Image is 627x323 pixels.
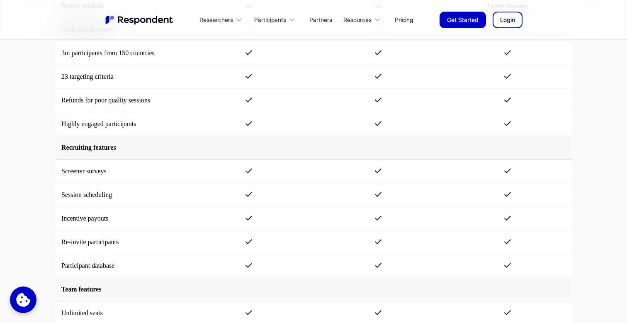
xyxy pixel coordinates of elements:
td: Screener surveys [55,160,184,183]
td: Highly engaged participants [55,112,184,136]
td: Team features [55,278,572,301]
td: Re-invite participants [55,231,184,254]
a: Partners [303,10,339,29]
a: Pricing [388,10,420,29]
a: home [104,15,175,25]
div: Researchers [199,16,233,24]
td: 3m participants from 150 countries [55,41,184,65]
div: Resources [339,10,388,29]
td: Refunds for poor quality sessions [55,89,184,112]
td: Participant database [55,254,184,278]
td: 23 targeting criteria [55,65,184,89]
a: Login [493,12,522,28]
td: Incentive payouts [55,207,184,231]
a: Get Started [440,12,486,28]
img: Untitled UI logotext [104,15,175,25]
div: Researchers [195,10,250,29]
div: Resources [343,16,372,24]
td: Session scheduling [55,183,184,207]
td: Recruiting features [55,136,572,160]
div: Participants [254,16,286,24]
div: Participants [250,10,303,29]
